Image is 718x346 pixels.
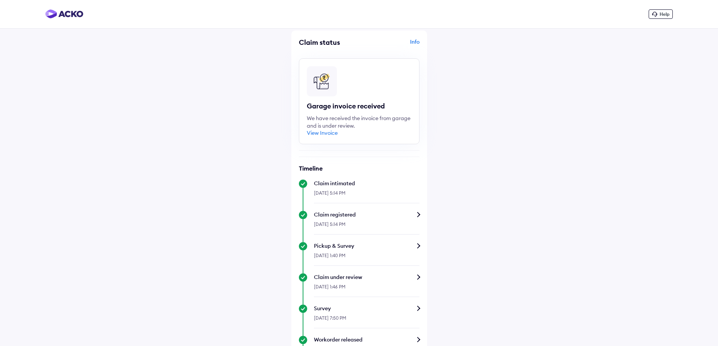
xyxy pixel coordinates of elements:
[314,180,419,187] div: Claim intimated
[314,273,419,281] div: Claim under review
[314,312,419,328] div: [DATE] 7:50 PM
[660,11,669,17] span: Help
[314,242,419,250] div: Pickup & Survey
[361,38,419,52] div: Info
[314,187,419,203] div: [DATE] 5:14 PM
[314,281,419,297] div: [DATE] 1:46 PM
[314,336,419,343] div: Workorder released
[314,211,419,218] div: Claim registered
[314,250,419,266] div: [DATE] 1:40 PM
[314,218,419,235] div: [DATE] 5:14 PM
[307,102,412,111] div: Garage invoice received
[314,305,419,312] div: Survey
[45,9,83,18] img: horizontal-gradient.png
[299,38,357,47] div: Claim status
[299,165,419,172] h6: Timeline
[307,130,338,136] div: View Invoice
[307,114,412,130] div: We have received the invoice from garage and is under review.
